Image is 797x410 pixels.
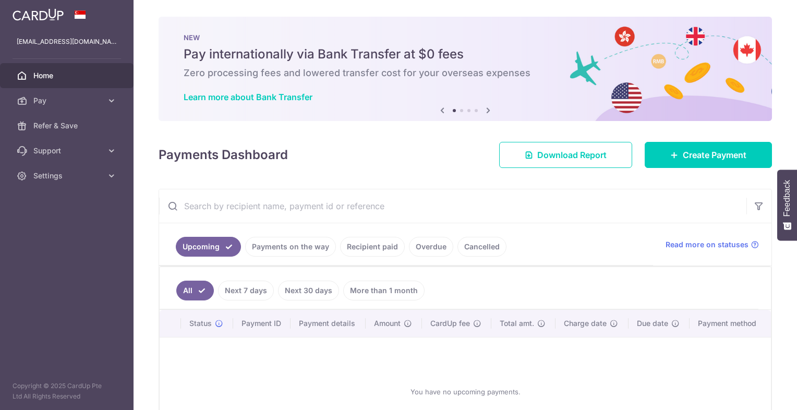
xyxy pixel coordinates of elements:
a: Cancelled [457,237,506,257]
img: CardUp [13,8,64,21]
p: [EMAIL_ADDRESS][DOMAIN_NAME] [17,37,117,47]
span: Download Report [537,149,607,161]
a: Learn more about Bank Transfer [184,92,312,102]
span: Charge date [564,318,607,329]
span: Support [33,146,102,156]
th: Payment details [291,310,366,337]
span: Home [33,70,102,81]
a: Overdue [409,237,453,257]
input: Search by recipient name, payment id or reference [159,189,746,223]
th: Payment method [690,310,771,337]
h5: Pay internationally via Bank Transfer at $0 fees [184,46,747,63]
a: Upcoming [176,237,241,257]
span: Feedback [782,180,792,216]
span: Read more on statuses [666,239,748,250]
span: Amount [374,318,401,329]
h6: Zero processing fees and lowered transfer cost for your overseas expenses [184,67,747,79]
span: CardUp fee [430,318,470,329]
span: Pay [33,95,102,106]
h4: Payments Dashboard [159,146,288,164]
a: Payments on the way [245,237,336,257]
th: Payment ID [233,310,291,337]
span: Status [189,318,212,329]
a: Recipient paid [340,237,405,257]
a: Read more on statuses [666,239,759,250]
a: Next 7 days [218,281,274,300]
a: Next 30 days [278,281,339,300]
a: All [176,281,214,300]
span: Refer & Save [33,120,102,131]
a: Download Report [499,142,632,168]
span: Settings [33,171,102,181]
a: Create Payment [645,142,772,168]
span: Create Payment [683,149,746,161]
span: Due date [637,318,668,329]
a: More than 1 month [343,281,425,300]
p: NEW [184,33,747,42]
img: Bank transfer banner [159,17,772,121]
span: Total amt. [500,318,534,329]
button: Feedback - Show survey [777,170,797,240]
